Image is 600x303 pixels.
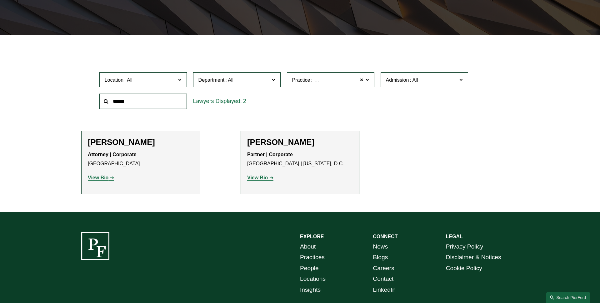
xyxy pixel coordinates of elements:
[300,241,316,252] a: About
[373,234,397,239] strong: CONNECT
[88,150,193,168] p: [GEOGRAPHIC_DATA]
[446,252,501,263] a: Disclaimer & Notices
[292,77,310,83] span: Practice
[300,285,321,295] a: Insights
[300,274,326,285] a: Locations
[247,152,293,157] strong: Partner | Corporate
[300,263,319,274] a: People
[88,175,108,180] strong: View Bio
[446,241,483,252] a: Privacy Policy
[373,263,394,274] a: Careers
[446,234,463,239] strong: LEGAL
[300,252,325,263] a: Practices
[88,137,193,147] h2: [PERSON_NAME]
[373,252,388,263] a: Blogs
[247,175,268,180] strong: View Bio
[88,152,137,157] strong: Attorney | Corporate
[243,98,246,104] span: 2
[446,263,482,274] a: Cookie Policy
[373,285,396,295] a: LinkedIn
[247,150,353,168] p: [GEOGRAPHIC_DATA] | [US_STATE], D.C.
[313,76,390,84] span: International Insurance Regulatory
[247,137,353,147] h2: [PERSON_NAME]
[546,292,590,303] a: Search this site
[373,241,388,252] a: News
[198,77,225,83] span: Department
[373,274,393,285] a: Contact
[300,234,324,239] strong: EXPLORE
[386,77,409,83] span: Admission
[88,175,114,180] a: View Bio
[247,175,273,180] a: View Bio
[105,77,124,83] span: Location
